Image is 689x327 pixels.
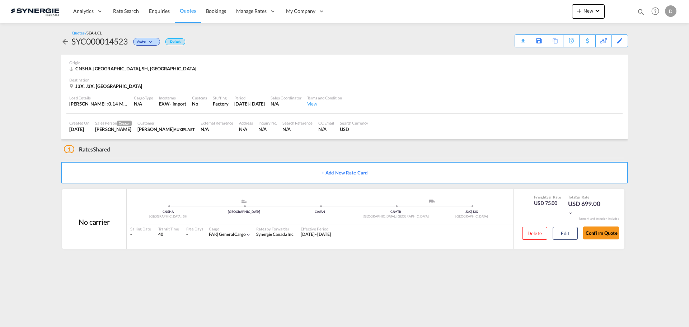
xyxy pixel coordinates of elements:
[519,35,527,41] div: Quote PDF is not available at this time
[201,126,233,132] div: N/A
[429,200,435,203] img: road
[95,120,132,126] div: Sales Person
[301,232,331,237] span: [DATE] - [DATE]
[282,126,312,132] div: N/A
[246,232,251,237] md-icon: icon-chevron-down
[286,8,315,15] span: My Company
[301,232,331,238] div: 04 Sep 2025 - 14 Sep 2025
[206,210,282,214] div: [GEOGRAPHIC_DATA]
[79,217,110,227] div: No carrier
[186,226,203,232] div: Free Days
[234,101,265,107] div: 14 Sep 2025
[130,226,151,232] div: Sailing Date
[128,36,162,47] div: Change Status Here
[637,8,645,19] div: icon-magnify
[134,95,153,101] div: Cargo Type
[61,37,70,46] md-icon: icon-arrow-left
[73,8,94,15] span: Analytics
[568,200,604,217] div: USD 699.00
[573,217,624,221] div: Remark and Inclusion included
[192,95,207,101] div: Customs
[583,226,619,239] button: Confirm Quote
[236,8,267,15] span: Manage Rates
[69,77,620,83] div: Destination
[180,8,196,14] span: Quotes
[95,126,132,132] div: Daniel Dico
[434,214,510,219] div: [GEOGRAPHIC_DATA]
[240,200,248,203] md-icon: assets/icons/custom/ship-fill.svg
[75,66,196,71] span: CNSHA, [GEOGRAPHIC_DATA], SH, [GEOGRAPHIC_DATA]
[531,35,547,47] div: Save As Template
[69,120,89,126] div: Created On
[213,101,228,107] div: Factory Stuffing
[553,227,578,240] button: Edit
[534,200,561,207] div: USD 75.00
[72,30,102,36] div: Quotes /SEA-LCL
[147,40,156,44] md-icon: icon-chevron-down
[307,95,342,101] div: Terms and Condition
[239,120,253,126] div: Address
[576,195,582,199] span: Sell
[174,127,195,132] span: AUXIPLAST
[665,5,676,17] div: D
[519,36,527,41] md-icon: icon-download
[575,8,602,14] span: New
[358,210,433,214] div: CAMTR
[186,232,188,238] div: -
[213,95,228,101] div: Stuffing
[165,38,185,45] div: Default
[64,145,110,153] div: Shared
[86,31,102,35] span: SEA-LCL
[149,8,170,14] span: Enquiries
[593,6,602,15] md-icon: icon-chevron-down
[301,226,331,232] div: Effective Period
[134,101,153,107] div: N/A
[11,3,59,19] img: 1f56c880d42311ef80fc7dca854c8e59.png
[282,120,312,126] div: Search Reference
[209,226,251,232] div: Cargo
[130,214,206,219] div: [GEOGRAPHIC_DATA], SH
[64,145,74,153] span: 1
[209,232,246,238] div: general cargo
[137,39,147,46] span: Active
[258,126,277,132] div: N/A
[471,210,472,214] span: |
[256,232,294,237] span: Synergie Canada Inc
[239,126,253,132] div: N/A
[133,38,160,46] div: Change Status Here
[568,195,604,200] div: Total Rate
[69,65,198,72] div: CNSHA, Shanghai, SH, Europe
[201,120,233,126] div: External Reference
[158,232,179,238] div: 40
[396,200,472,207] div: Delivery ModeService Type -
[159,101,170,107] div: EXW
[307,101,342,107] div: View
[318,126,334,132] div: N/A
[61,36,71,47] div: icon-arrow-left
[649,5,665,18] div: Help
[61,162,628,183] button: + Add New Rate Card
[69,60,620,65] div: Origin
[69,126,89,132] div: 4 Sep 2025
[637,8,645,16] md-icon: icon-magnify
[271,95,301,101] div: Sales Coordinator
[137,120,195,126] div: Customer
[318,120,334,126] div: CC Email
[340,120,368,126] div: Search Currency
[71,36,128,47] div: SYC000014523
[522,227,547,240] button: Delete
[192,101,207,107] div: No
[534,195,561,200] div: Freight Rate
[340,126,368,132] div: USD
[130,210,206,214] div: CNSHA
[649,5,661,17] span: Help
[572,4,605,19] button: icon-plus 400-fgNewicon-chevron-down
[473,210,478,214] span: J3X
[117,121,132,126] span: Creator
[113,8,139,14] span: Rate Search
[575,6,583,15] md-icon: icon-plus 400-fg
[465,210,472,214] span: J3X
[69,95,128,101] div: Load Details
